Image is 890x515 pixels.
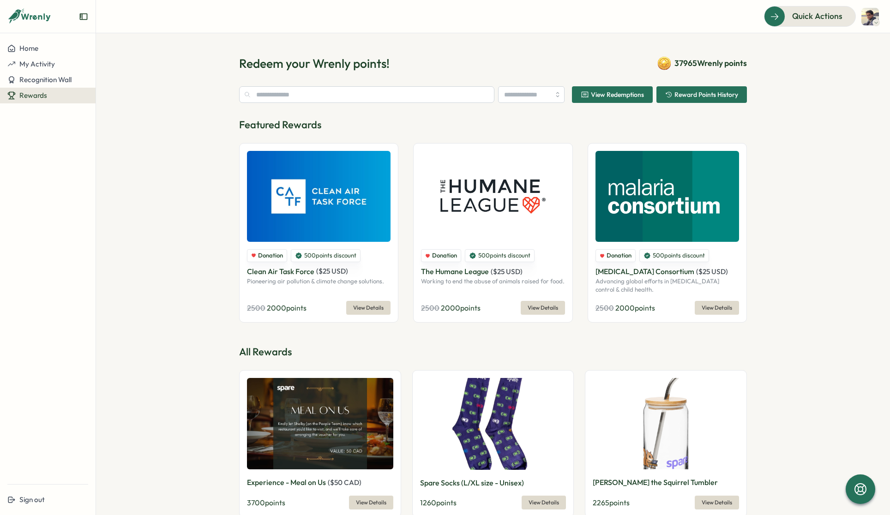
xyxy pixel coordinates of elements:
button: Reward Points History [656,86,747,103]
span: Reward Points History [674,91,738,98]
img: Malaria Consortium [595,151,739,242]
span: View Details [702,301,732,314]
span: Quick Actions [792,10,842,22]
span: 2265 points [593,498,630,507]
span: Donation [607,252,631,260]
span: 37965 Wrenly points [674,57,747,69]
p: Working to end the abuse of animals raised for food. [421,277,565,286]
div: 500 points discount [465,249,535,262]
p: Advancing global efforts in [MEDICAL_DATA] control & child health. [595,277,739,293]
img: Fahim Shahriar [861,8,879,25]
button: Expand sidebar [79,12,88,21]
span: 2000 points [441,303,481,312]
span: View Details [353,301,384,314]
button: View Details [522,496,566,509]
span: 2500 [421,303,439,312]
p: Featured Rewards [239,118,747,132]
p: Pioneering air pollution & climate change solutions. [247,277,391,286]
img: Clean Air Task Force [247,151,391,242]
button: View Details [349,496,393,509]
span: View Details [528,301,558,314]
button: View Details [695,496,739,509]
p: [MEDICAL_DATA] Consortium [595,266,694,277]
img: Sammy the Squirrel Tumbler [593,378,739,470]
p: The Humane League [421,266,489,277]
button: Quick Actions [764,6,856,26]
div: 500 points discount [291,249,361,262]
p: [PERSON_NAME] the Squirrel Tumbler [593,477,718,488]
span: 2000 points [615,303,655,312]
button: View Redemptions [572,86,653,103]
span: 2500 [595,303,614,312]
img: The Humane League [421,151,565,242]
span: View Details [356,496,386,509]
span: 3700 points [247,498,285,507]
span: View Redemptions [591,91,644,98]
span: ( $ 25 USD ) [491,267,523,276]
span: View Details [702,496,732,509]
span: 2000 points [267,303,307,312]
span: Sign out [19,495,45,504]
span: Recognition Wall [19,75,72,84]
button: View Details [521,301,565,315]
span: Rewards [19,91,47,100]
span: ( $ 25 USD ) [316,267,348,275]
span: Donation [432,252,457,260]
button: View Details [695,301,739,315]
h1: Redeem your Wrenly points! [239,55,390,72]
span: Home [19,44,38,53]
p: All Rewards [239,345,747,359]
span: ( $ 50 CAD ) [328,478,361,487]
span: ( $ 25 USD ) [696,267,728,276]
div: 500 points discount [639,249,709,262]
p: Clean Air Task Force [247,266,314,277]
p: Experience - Meal on Us [247,477,326,488]
img: Spare Socks (L/XL size - Unisex) [420,378,566,470]
span: 2500 [247,303,265,312]
button: View Details [346,301,391,315]
p: Spare Socks (L/XL size - Unisex) [420,477,524,489]
span: My Activity [19,60,55,68]
span: 1260 points [420,498,457,507]
span: View Details [529,496,559,509]
img: Experience - Meal on Us [247,378,393,470]
span: Donation [258,252,283,260]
